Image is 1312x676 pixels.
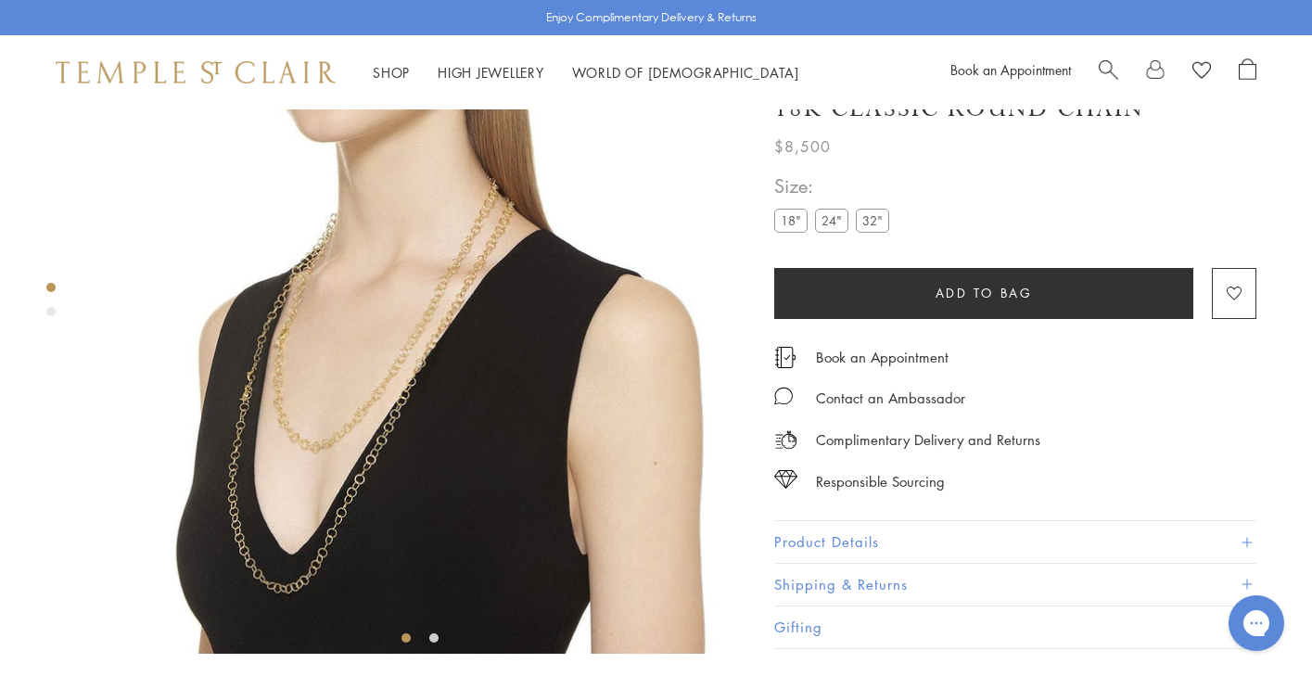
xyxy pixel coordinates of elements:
div: Contact an Ambassador [816,387,965,410]
button: Add to bag [774,268,1193,319]
img: icon_delivery.svg [774,428,797,452]
img: MessageIcon-01_2.svg [774,387,793,405]
span: Size: [774,172,897,202]
button: Product Details [774,522,1256,564]
label: 24" [815,210,848,233]
iframe: Gorgias live chat messenger [1219,589,1293,657]
img: icon_sourcing.svg [774,470,797,489]
div: Product gallery navigation [46,278,56,331]
button: Gifting [774,606,1256,648]
button: Shipping & Returns [774,564,1256,606]
a: ShopShop [373,63,410,82]
a: High JewelleryHigh Jewellery [438,63,544,82]
span: $8,500 [774,134,831,159]
a: Book an Appointment [816,347,949,367]
a: World of [DEMOGRAPHIC_DATA]World of [DEMOGRAPHIC_DATA] [572,63,799,82]
img: Temple St. Clair [56,61,336,83]
img: icon_appointment.svg [774,347,796,368]
div: Responsible Sourcing [816,470,945,493]
a: Search [1099,58,1118,86]
a: View Wishlist [1192,58,1211,86]
label: 32" [856,210,889,233]
p: Complimentary Delivery and Returns [816,428,1040,452]
p: Enjoy Complimentary Delivery & Returns [546,8,757,27]
span: Add to bag [936,283,1033,303]
a: Book an Appointment [950,60,1071,79]
nav: Main navigation [373,61,799,84]
label: 18" [774,210,808,233]
a: Open Shopping Bag [1239,58,1256,86]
